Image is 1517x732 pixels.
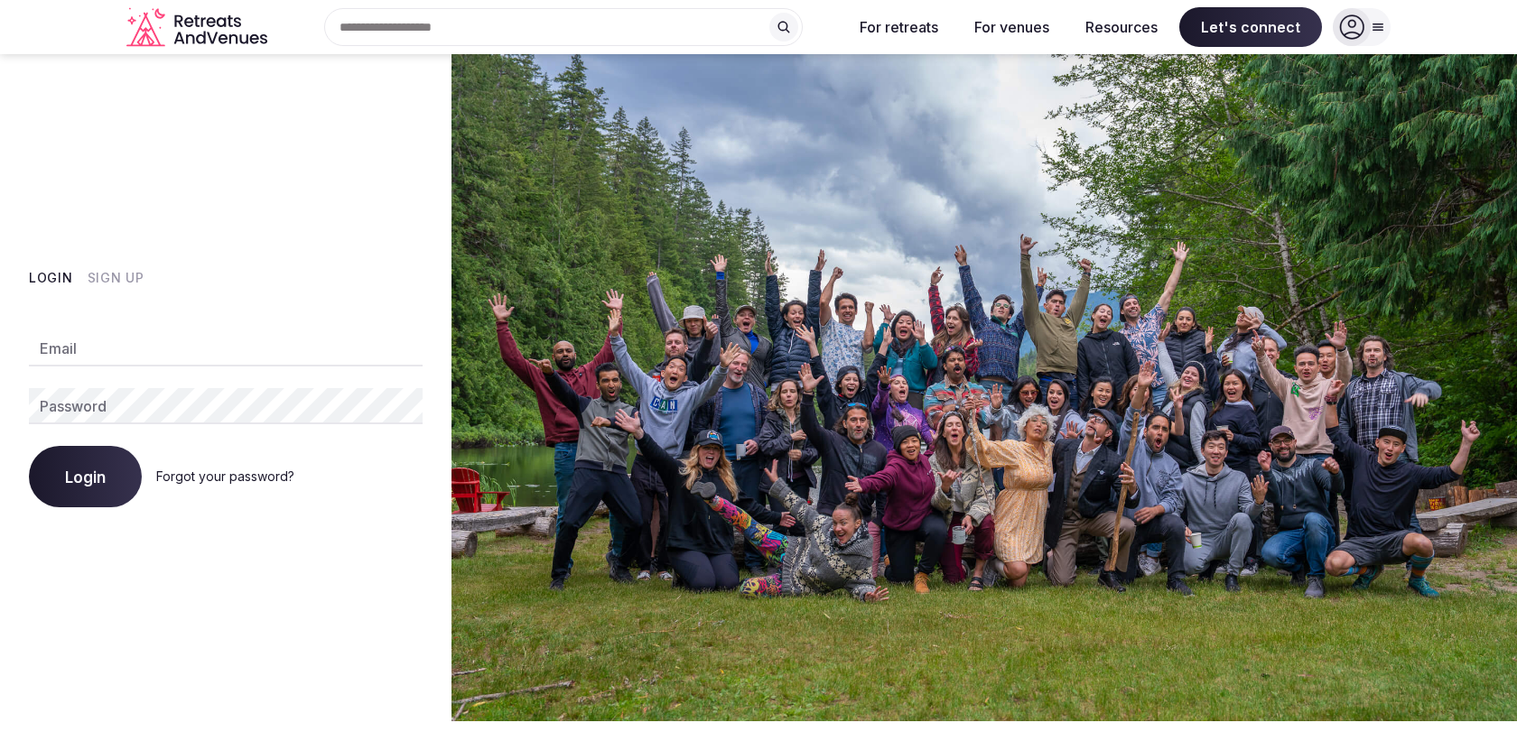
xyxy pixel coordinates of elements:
[1179,7,1322,47] span: Let's connect
[29,446,142,507] button: Login
[451,54,1517,721] img: My Account Background
[1071,7,1172,47] button: Resources
[845,7,953,47] button: For retreats
[65,468,106,486] span: Login
[126,7,271,48] svg: Retreats and Venues company logo
[126,7,271,48] a: Visit the homepage
[29,269,73,287] button: Login
[960,7,1064,47] button: For venues
[88,269,144,287] button: Sign Up
[156,468,294,484] a: Forgot your password?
